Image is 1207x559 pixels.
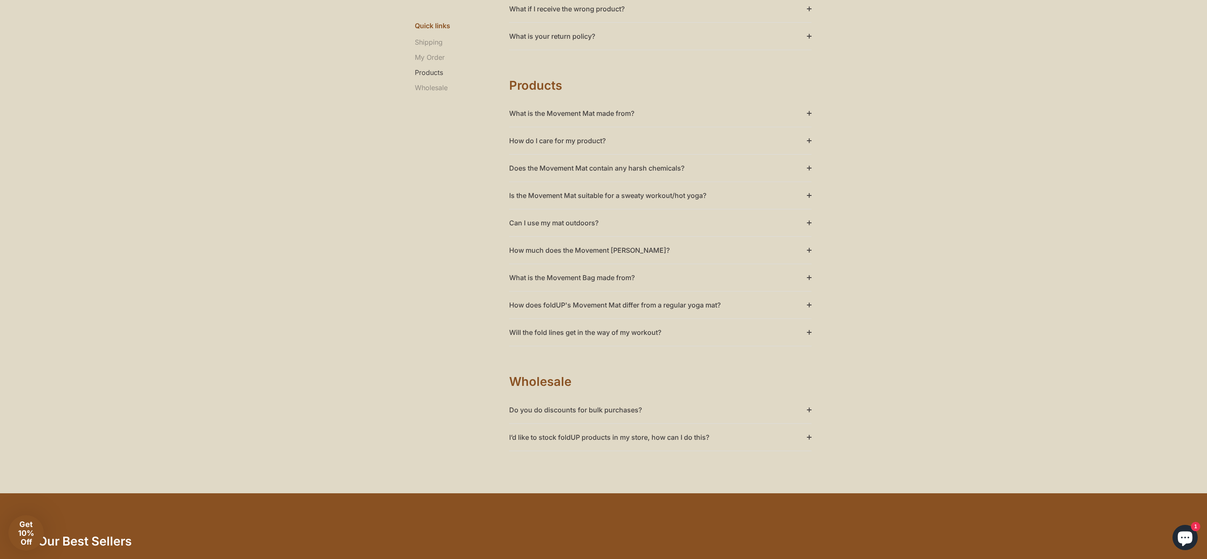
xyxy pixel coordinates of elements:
a: Our Best Sellers [38,534,132,548]
summary: I’d like to stock foldUP products in my store, how can I do this? [509,424,812,451]
h3: Quick links [415,21,507,30]
h2: Products [509,80,587,92]
summary: How much does the Movement [PERSON_NAME]? [509,237,812,264]
summary: What is the Movement Bag made from? [509,264,812,291]
summary: What is the Movement Mat made from? [509,100,812,127]
summary: How do I care for my product? [509,127,812,154]
summary: What is your return policy? [509,23,812,50]
a: Wholesale [415,83,448,92]
span: Get 10% Off [18,520,34,546]
a: Shipping [415,38,443,46]
summary: Will the fold lines get in the way of my workout? [509,319,812,346]
summary: Does the Movement Mat contain any harsh chemicals? [509,155,812,182]
div: Get 10% Off [8,515,44,551]
inbox-online-store-chat: Shopify online store chat [1170,525,1200,552]
a: My Order [415,53,445,62]
h2: Wholesale [509,376,596,388]
summary: How does foldUP's Movement Mat differ from a regular yoga mat? [509,292,812,318]
summary: Can I use my mat outdoors? [509,209,812,236]
a: Products [415,68,443,77]
summary: Do you do discounts for bulk purchases? [509,396,812,423]
summary: Is the Movement Mat suitable for a sweaty workout/hot yoga? [509,182,812,209]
